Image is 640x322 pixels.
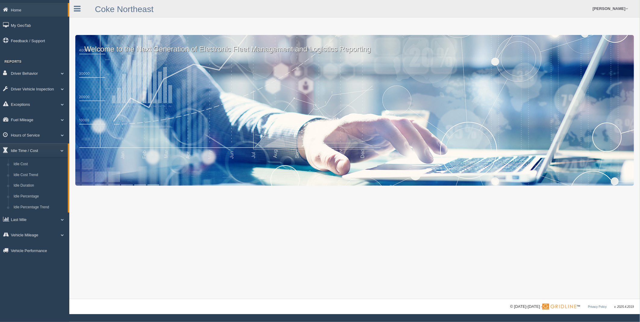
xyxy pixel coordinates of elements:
[11,180,68,191] a: Idle Duration
[11,202,68,213] a: Idle Percentage Trend
[542,304,576,310] img: Gridline
[588,305,607,308] a: Privacy Policy
[11,170,68,181] a: Idle Cost Trend
[95,5,154,14] a: Coke Northeast
[11,191,68,202] a: Idle Percentage
[11,159,68,170] a: Idle Cost
[614,305,634,308] span: v. 2025.4.2019
[75,35,634,54] p: Welcome to the Next Generation of Electronic Fleet Management and Logistics Reporting
[510,304,634,310] div: © [DATE]-[DATE] - ™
